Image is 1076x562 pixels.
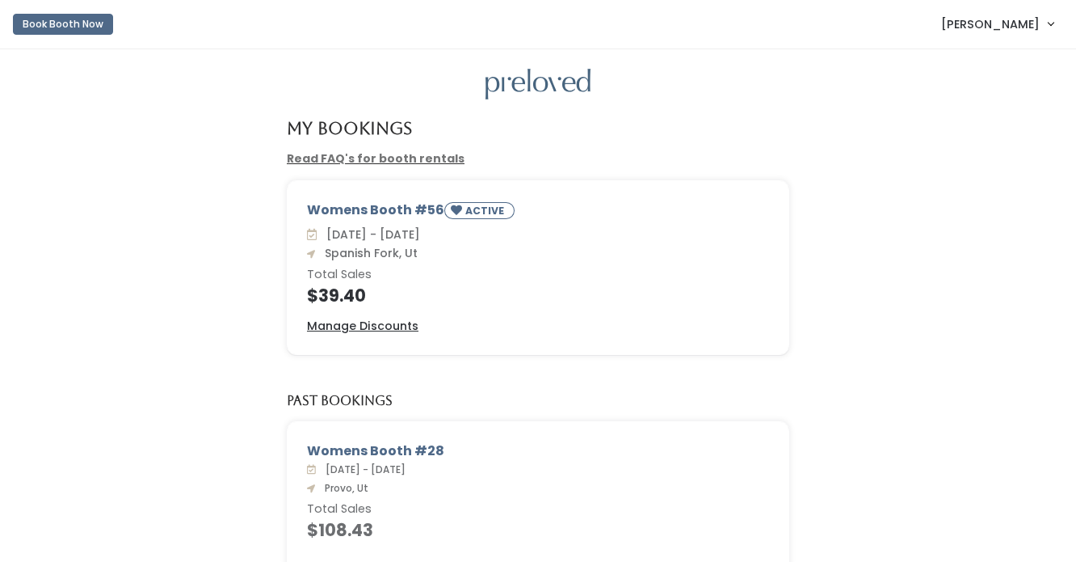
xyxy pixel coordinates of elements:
u: Manage Discounts [307,318,418,334]
a: [PERSON_NAME] [925,6,1070,41]
h4: $108.43 [307,521,769,539]
a: Manage Discounts [307,318,418,335]
a: Read FAQ's for booth rentals [287,150,464,167]
h6: Total Sales [307,268,769,281]
span: [DATE] - [DATE] [320,226,420,243]
h4: My Bookings [287,119,412,137]
span: [PERSON_NAME] [941,15,1040,33]
h6: Total Sales [307,503,769,516]
span: Spanish Fork, Ut [318,245,418,261]
span: Provo, Ut [318,481,368,495]
a: Book Booth Now [13,6,113,42]
span: [DATE] - [DATE] [319,463,406,476]
img: preloved logo [485,69,591,100]
button: Book Booth Now [13,14,113,35]
h5: Past Bookings [287,394,393,408]
div: Womens Booth #28 [307,442,769,461]
h4: $39.40 [307,286,769,305]
small: ACTIVE [465,204,507,218]
div: Womens Booth #56 [307,201,769,226]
